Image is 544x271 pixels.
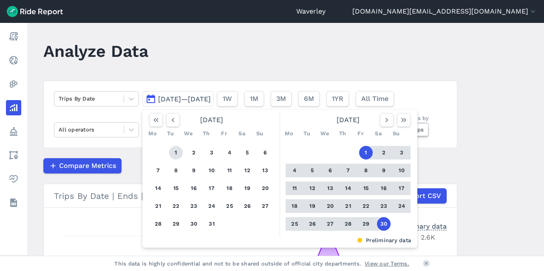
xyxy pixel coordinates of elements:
div: Th [199,127,213,140]
button: 5 [306,164,319,177]
div: Trips By Date | Ends | Waverley LGA [54,188,447,204]
div: Su [253,127,266,140]
button: 8 [359,164,373,177]
button: 28 [151,217,165,231]
span: 3M [276,94,286,104]
button: 3M [271,91,292,106]
button: 19 [241,182,254,195]
button: 22 [169,199,183,213]
div: [DATE] [282,113,414,127]
button: 24 [205,199,218,213]
button: Compare Metrics [43,158,122,173]
div: Fr [217,127,231,140]
img: Ride Report [7,6,63,17]
div: Preliminary data [149,236,411,244]
button: 31 [205,217,218,231]
div: Mo [146,127,159,140]
span: [DATE]—[DATE] [158,95,211,103]
span: 1YR [332,94,343,104]
tspan: 2.6K [421,233,435,241]
button: 26 [306,217,319,231]
button: 17 [205,182,218,195]
button: 10 [205,164,218,177]
a: Realtime [6,53,21,68]
button: 15 [359,182,373,195]
div: [DATE] [146,113,278,127]
button: 7 [341,164,355,177]
button: 22 [359,199,373,213]
button: 3 [205,146,218,159]
a: Report [6,29,21,44]
button: 1W [217,91,238,106]
a: Analyze [6,100,21,115]
button: 29 [359,217,373,231]
span: Export CSV [403,191,441,201]
button: 6 [258,146,272,159]
button: 24 [395,199,408,213]
button: 14 [341,182,355,195]
button: 25 [223,199,236,213]
button: 10 [395,164,408,177]
button: 16 [187,182,201,195]
button: 16 [377,182,391,195]
button: 23 [187,199,201,213]
button: 1M [244,91,264,106]
button: 1 [359,146,373,159]
span: 6M [304,94,314,104]
div: Tu [300,127,314,140]
button: 1YR [326,91,349,106]
button: 29 [169,217,183,231]
button: 28 [341,217,355,231]
button: [DOMAIN_NAME][EMAIL_ADDRESS][DOMAIN_NAME] [352,6,537,17]
button: 13 [323,182,337,195]
button: 9 [377,164,391,177]
button: 30 [187,217,201,231]
button: 11 [288,182,301,195]
button: 27 [258,199,272,213]
button: 8 [169,164,183,177]
div: Sa [371,127,385,140]
button: 12 [241,164,254,177]
button: 4 [223,146,236,159]
button: 18 [223,182,236,195]
div: Sa [235,127,249,140]
button: 2 [377,146,391,159]
button: 20 [258,182,272,195]
button: 18 [288,199,301,213]
h1: Analyze Data [43,39,148,63]
button: 27 [323,217,337,231]
div: Preliminary data [392,221,447,230]
span: 1M [250,94,258,104]
button: 2 [187,146,201,159]
button: 23 [377,199,391,213]
button: 6M [298,91,320,106]
button: 17 [395,182,408,195]
button: 30 [377,217,391,231]
a: Health [6,171,21,187]
button: 21 [151,199,165,213]
div: Tu [164,127,177,140]
a: Waverley [296,6,326,17]
button: 12 [306,182,319,195]
button: All Time [356,91,394,106]
button: 14 [151,182,165,195]
button: 6 [323,164,337,177]
button: 13 [258,164,272,177]
div: We [181,127,195,140]
button: 25 [288,217,301,231]
div: Fr [354,127,367,140]
button: 19 [306,199,319,213]
div: Mo [282,127,296,140]
span: All Time [361,94,388,104]
a: View our Terms. [365,260,409,268]
button: 11 [223,164,236,177]
button: 5 [241,146,254,159]
button: [DATE]—[DATE] [142,91,214,106]
button: 26 [241,199,254,213]
button: 20 [323,199,337,213]
div: We [318,127,331,140]
button: 9 [187,164,201,177]
button: 4 [288,164,301,177]
button: 15 [169,182,183,195]
button: 21 [341,199,355,213]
